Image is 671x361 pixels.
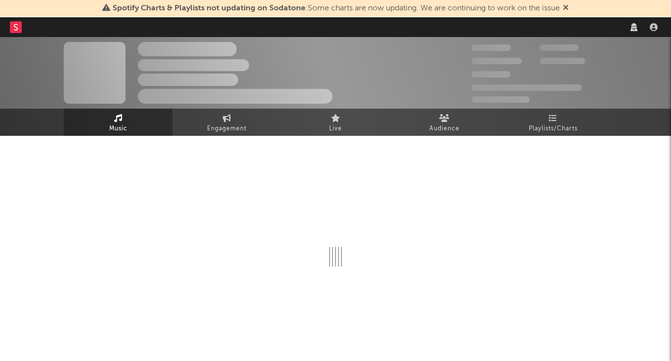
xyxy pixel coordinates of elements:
span: Audience [429,123,460,135]
span: 300,000 [471,44,511,51]
span: 50,000,000 Monthly Listeners [471,84,582,91]
span: 1,000,000 [540,58,585,64]
span: : Some charts are now updating. We are continuing to work on the issue [113,4,560,12]
span: Spotify Charts & Playlists not updating on Sodatone [113,4,305,12]
a: Playlists/Charts [499,109,607,136]
span: 100,000 [471,71,510,78]
span: 50,000,000 [471,58,522,64]
span: Playlists/Charts [529,123,578,135]
span: Music [109,123,127,135]
span: Live [329,123,342,135]
a: Engagement [172,109,281,136]
span: Dismiss [563,4,569,12]
a: Audience [390,109,499,136]
a: Music [64,109,172,136]
span: Jump Score: 85.0 [471,96,530,103]
a: Live [281,109,390,136]
span: 100,000 [540,44,579,51]
span: Engagement [207,123,247,135]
